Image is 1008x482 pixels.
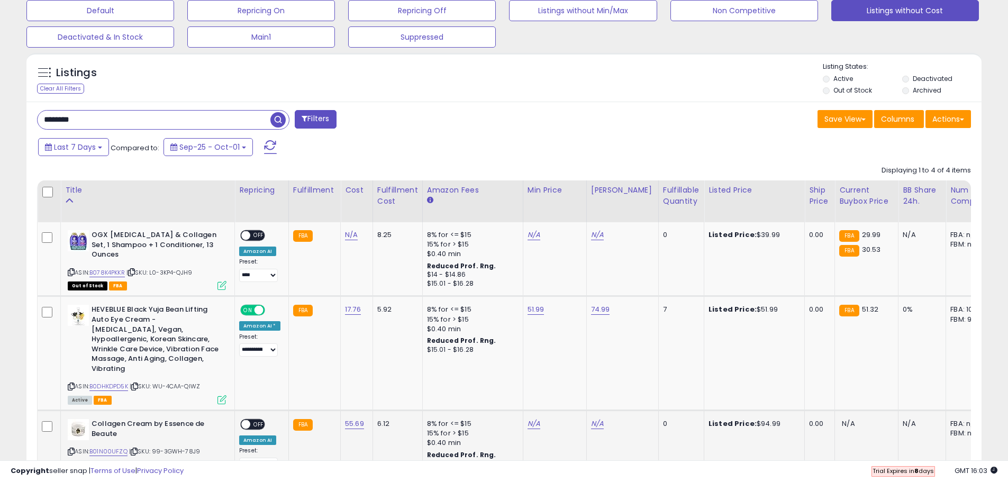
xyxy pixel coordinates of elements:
[427,249,515,259] div: $0.40 min
[179,142,240,152] span: Sep-25 - Oct-01
[528,304,544,315] a: 51.99
[913,74,952,83] label: Deactivated
[250,231,267,240] span: OFF
[239,321,280,331] div: Amazon AI *
[427,270,515,279] div: $14 - $14.86
[528,230,540,240] a: N/A
[92,419,220,441] b: Collagen Cream by Essence de Beaute
[709,305,796,314] div: $51.99
[950,185,989,207] div: Num of Comp.
[903,230,938,240] div: N/A
[528,419,540,429] a: N/A
[68,281,107,290] span: All listings that are currently out of stock and unavailable for purchase on Amazon
[293,230,313,242] small: FBA
[903,419,938,429] div: N/A
[111,143,159,153] span: Compared to:
[950,429,985,438] div: FBM: n/a
[348,26,496,48] button: Suppressed
[427,185,519,196] div: Amazon Fees
[11,466,49,476] strong: Copyright
[950,240,985,249] div: FBM: n/a
[950,315,985,324] div: FBM: 9
[833,86,872,95] label: Out of Stock
[709,419,757,429] b: Listed Price:
[38,138,109,156] button: Last 7 Days
[94,396,112,405] span: FBA
[377,305,414,314] div: 5.92
[873,467,934,475] span: Trial Expires in days
[955,466,997,476] span: 2025-10-9 16:03 GMT
[239,435,276,445] div: Amazon AI
[709,419,796,429] div: $94.99
[129,447,200,456] span: | SKU: 99-3GWH-78J9
[842,419,855,429] span: N/A
[427,305,515,314] div: 8% for <= $15
[809,305,827,314] div: 0.00
[377,419,414,429] div: 6.12
[862,244,881,254] span: 30.53
[528,185,582,196] div: Min Price
[591,419,604,429] a: N/A
[839,230,859,242] small: FBA
[809,185,830,207] div: Ship Price
[903,185,941,207] div: BB Share 24h.
[89,268,125,277] a: B078K4PKKR
[164,138,253,156] button: Sep-25 - Oct-01
[881,114,914,124] span: Columns
[239,258,280,282] div: Preset:
[293,185,336,196] div: Fulfillment
[92,230,220,262] b: OGX [MEDICAL_DATA] & Collagen Set, 1 Shampoo + 1 Conditioner, 13 Ounces
[241,306,255,315] span: ON
[65,185,230,196] div: Title
[427,196,433,205] small: Amazon Fees.
[709,230,796,240] div: $39.99
[26,26,174,48] button: Deactivated & In Stock
[427,345,515,354] div: $15.01 - $16.28
[68,230,89,251] img: 51G819mHpcL._SL40_.jpg
[591,304,610,315] a: 74.99
[427,429,515,438] div: 15% for > $15
[874,110,924,128] button: Columns
[427,438,515,448] div: $0.40 min
[239,247,276,256] div: Amazon AI
[709,230,757,240] b: Listed Price:
[345,419,364,429] a: 55.69
[925,110,971,128] button: Actions
[345,230,358,240] a: N/A
[11,466,184,476] div: seller snap | |
[709,304,757,314] b: Listed Price:
[56,66,97,80] h5: Listings
[92,305,220,376] b: HEVEBLUE Black Yuja Bean Lifting Auto Eye Cream - [MEDICAL_DATA], Vegan, Hypoallergenic, Korean S...
[663,305,696,314] div: 7
[293,305,313,316] small: FBA
[709,185,800,196] div: Listed Price
[839,305,859,316] small: FBA
[823,62,982,72] p: Listing States:
[862,230,881,240] span: 29.99
[427,324,515,334] div: $0.40 min
[345,185,368,196] div: Cost
[882,166,971,176] div: Displaying 1 to 4 of 4 items
[427,240,515,249] div: 15% for > $15
[913,86,941,95] label: Archived
[68,419,89,440] img: 41KD0Ku7q-L._SL40_.jpg
[862,304,879,314] span: 51.32
[427,315,515,324] div: 15% for > $15
[37,84,84,94] div: Clear All Filters
[239,185,284,196] div: Repricing
[54,142,96,152] span: Last 7 Days
[950,230,985,240] div: FBA: n/a
[591,185,654,196] div: [PERSON_NAME]
[264,306,280,315] span: OFF
[818,110,873,128] button: Save View
[427,419,515,429] div: 8% for <= $15
[427,261,496,270] b: Reduced Prof. Rng.
[137,466,184,476] a: Privacy Policy
[68,305,226,403] div: ASIN:
[293,419,313,431] small: FBA
[950,305,985,314] div: FBA: 10
[377,185,418,207] div: Fulfillment Cost
[68,419,226,468] div: ASIN:
[89,447,128,456] a: B01N00UFZQ
[89,382,128,391] a: B0DHKDPD5K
